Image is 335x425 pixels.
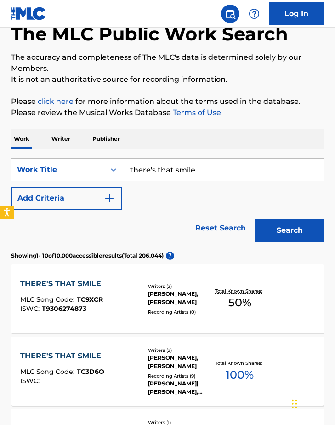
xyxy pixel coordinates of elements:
[17,164,100,175] div: Work Title
[38,97,74,106] a: click here
[148,373,214,379] div: Recording Artists ( 9 )
[77,368,104,376] span: TC3D6O
[292,390,297,418] div: Drag
[11,337,324,406] a: THERE'S THAT SMILEMLC Song Code:TC3D6OISWC:Writers (2)[PERSON_NAME], [PERSON_NAME]Recording Artis...
[148,379,214,396] div: [PERSON_NAME]|[PERSON_NAME], [PERSON_NAME], [PERSON_NAME],[PERSON_NAME], [PERSON_NAME] & [PERSON_...
[215,287,264,294] p: Total Known Shares:
[148,354,214,370] div: [PERSON_NAME], [PERSON_NAME]
[11,23,288,46] h1: The MLC Public Work Search
[20,377,42,385] span: ISWC :
[171,108,221,117] a: Terms of Use
[11,107,324,118] p: Please review the Musical Works Database
[148,309,214,316] div: Recording Artists ( 0 )
[11,52,324,74] p: The accuracy and completeness of The MLC's data is determined solely by our Members.
[20,368,77,376] span: MLC Song Code :
[20,295,77,304] span: MLC Song Code :
[20,304,42,313] span: ISWC :
[249,8,260,19] img: help
[11,7,46,20] img: MLC Logo
[42,304,86,313] span: T9306274873
[20,278,106,289] div: THERE'S THAT SMILE
[269,2,324,25] a: Log In
[166,252,174,260] span: ?
[225,8,236,19] img: search
[215,360,264,367] p: Total Known Shares:
[226,367,254,383] span: 100 %
[20,350,106,362] div: THERE'S THAT SMILE
[90,129,123,149] p: Publisher
[49,129,73,149] p: Writer
[104,193,115,204] img: 9d2ae6d4665cec9f34b9.svg
[228,294,251,311] span: 50 %
[11,252,164,260] p: Showing 1 - 10 of 10,000 accessible results (Total 206,044 )
[11,158,324,247] form: Search Form
[11,74,324,85] p: It is not an authoritative source for recording information.
[148,347,214,354] div: Writers ( 2 )
[221,5,239,23] a: Public Search
[11,264,324,333] a: THERE'S THAT SMILEMLC Song Code:TC9XCRISWC:T9306274873Writers (2)[PERSON_NAME], [PERSON_NAME]Reco...
[289,381,335,425] iframe: Chat Widget
[191,218,250,238] a: Reset Search
[148,283,214,290] div: Writers ( 2 )
[148,290,214,306] div: [PERSON_NAME], [PERSON_NAME]
[77,295,103,304] span: TC9XCR
[245,5,263,23] div: Help
[11,129,32,149] p: Work
[11,187,122,210] button: Add Criteria
[11,96,324,107] p: Please for more information about the terms used in the database.
[255,219,324,242] button: Search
